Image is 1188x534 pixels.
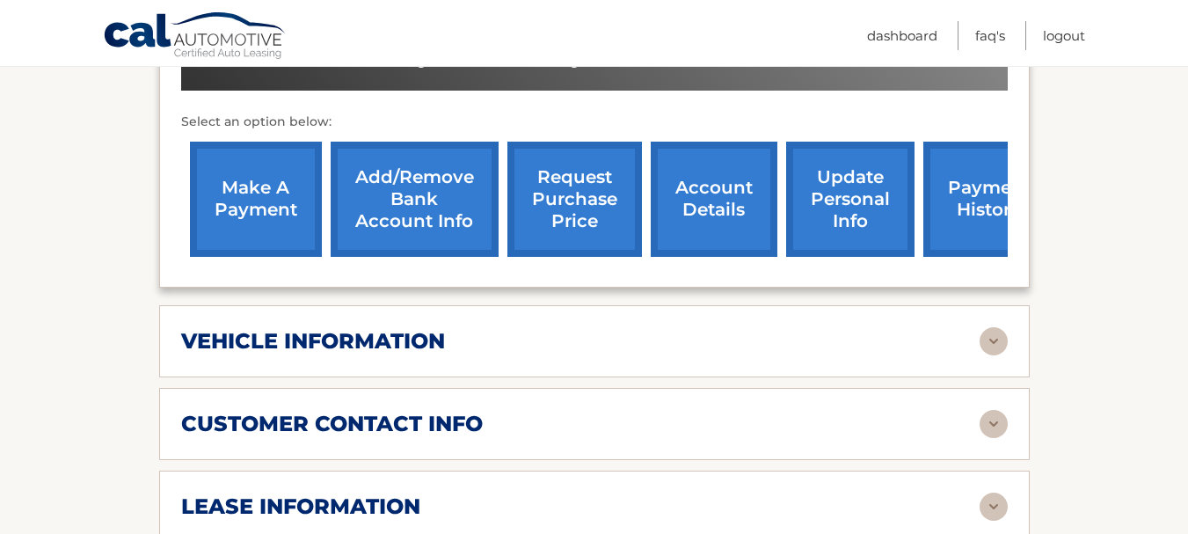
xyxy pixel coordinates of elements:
[786,142,915,257] a: update personal info
[507,142,642,257] a: request purchase price
[867,21,937,50] a: Dashboard
[651,142,777,257] a: account details
[181,112,1008,133] p: Select an option below:
[181,411,483,437] h2: customer contact info
[181,494,420,520] h2: lease information
[975,21,1005,50] a: FAQ's
[980,327,1008,355] img: accordion-rest.svg
[1043,21,1085,50] a: Logout
[980,493,1008,521] img: accordion-rest.svg
[923,142,1055,257] a: payment history
[980,410,1008,438] img: accordion-rest.svg
[190,142,322,257] a: make a payment
[331,142,499,257] a: Add/Remove bank account info
[181,328,445,355] h2: vehicle information
[103,11,288,62] a: Cal Automotive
